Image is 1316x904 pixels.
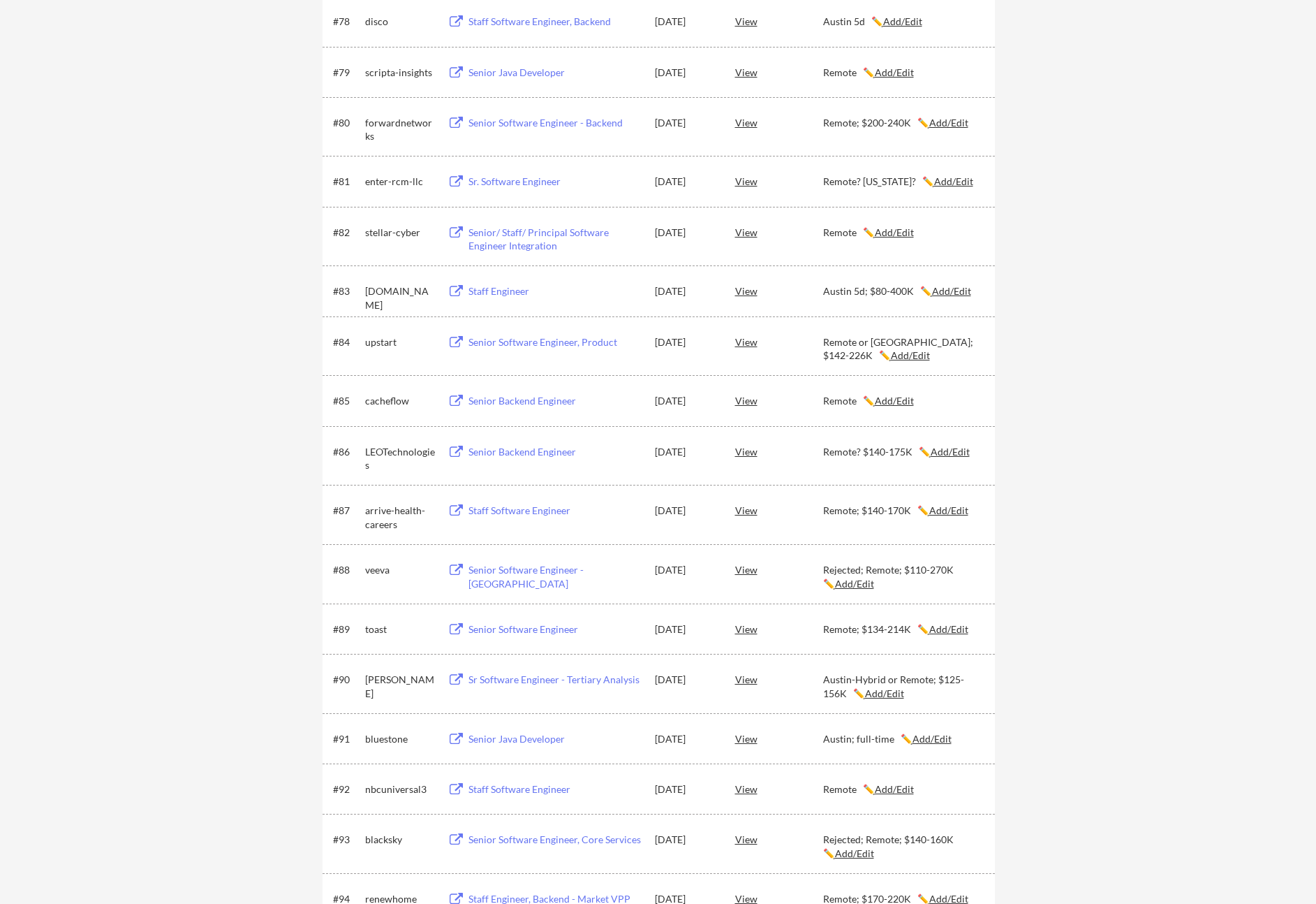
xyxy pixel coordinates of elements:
div: Senior Software Engineer, Core Services [468,833,642,847]
div: [DOMAIN_NAME] [365,284,435,312]
div: [DATE] [655,732,716,746]
div: [DATE] [655,175,716,189]
div: [DATE] [655,116,716,130]
div: View [735,557,823,582]
u: Add/Edit [875,783,914,795]
u: Add/Edit [891,349,930,361]
u: Add/Edit [929,504,968,516]
div: Remote ✏️ [823,66,982,80]
div: Austin; full-time ✏️ [823,732,982,746]
u: Add/Edit [934,175,973,187]
div: View [735,497,823,523]
div: toast [365,622,435,636]
div: Senior Software Engineer, Product [468,335,642,349]
div: [DATE] [655,622,716,636]
div: [DATE] [655,673,716,687]
div: Staff Software Engineer, Backend [468,15,642,29]
div: Sr Software Engineer - Tertiary Analysis [468,673,642,687]
div: #83 [333,284,360,298]
div: View [735,278,823,303]
div: LEOTechnologies [365,445,435,472]
div: #88 [333,563,360,577]
div: Remote ✏️ [823,226,982,240]
div: #78 [333,15,360,29]
div: Senior Software Engineer [468,622,642,636]
div: #80 [333,116,360,130]
div: Staff Software Engineer [468,782,642,796]
div: [DATE] [655,833,716,847]
div: #92 [333,782,360,796]
div: View [735,666,823,692]
div: #89 [333,622,360,636]
div: View [735,726,823,751]
u: Add/Edit [865,687,904,699]
div: [DATE] [655,445,716,459]
div: scripta-insights [365,66,435,80]
div: Senior Backend Engineer [468,394,642,408]
div: [DATE] [655,335,716,349]
div: Senior/ Staff/ Principal Software Engineer Integration [468,226,642,253]
div: [DATE] [655,504,716,518]
div: nbcuniversal3 [365,782,435,796]
div: View [735,168,823,194]
div: View [735,388,823,413]
div: Staff Engineer [468,284,642,298]
div: Senior Java Developer [468,66,642,80]
div: Remote; $140-170K ✏️ [823,504,982,518]
div: Senior Software Engineer - Backend [468,116,642,130]
div: #90 [333,673,360,687]
div: View [735,439,823,464]
div: [DATE] [655,782,716,796]
u: Add/Edit [912,733,952,745]
u: Add/Edit [929,117,968,129]
div: cacheflow [365,394,435,408]
div: [PERSON_NAME] [365,673,435,700]
div: upstart [365,335,435,349]
u: Add/Edit [875,226,914,238]
u: Add/Edit [835,847,874,859]
div: [DATE] [655,394,716,408]
div: Staff Software Engineer [468,504,642,518]
div: [DATE] [655,15,716,29]
div: Senior Software Engineer - [GEOGRAPHIC_DATA] [468,563,642,590]
div: [DATE] [655,284,716,298]
u: Add/Edit [932,285,971,297]
div: Senior Java Developer [468,732,642,746]
div: View [735,59,823,85]
div: Remote; $200-240K ✏️ [823,116,982,130]
u: Add/Edit [875,66,914,78]
div: enter-rcm-llc [365,175,435,189]
u: Add/Edit [931,446,970,458]
div: stellar-cyber [365,226,435,240]
div: View [735,8,823,34]
div: View [735,329,823,354]
div: #85 [333,394,360,408]
div: View [735,776,823,801]
div: #87 [333,504,360,518]
div: forwardnetworks [365,116,435,143]
div: #81 [333,175,360,189]
div: #91 [333,732,360,746]
div: View [735,826,823,852]
div: Sr. Software Engineer [468,175,642,189]
div: #84 [333,335,360,349]
u: Add/Edit [929,623,968,635]
div: View [735,616,823,641]
div: #82 [333,226,360,240]
div: Austin-Hybrid or Remote; $125-156K ✏️ [823,673,982,700]
div: Remote? $140-175K ✏️ [823,445,982,459]
div: View [735,219,823,245]
div: [DATE] [655,563,716,577]
div: #79 [333,66,360,80]
u: Add/Edit [835,578,874,590]
div: veeva [365,563,435,577]
div: Rejected; Remote; $110-270K ✏️ [823,563,982,590]
div: disco [365,15,435,29]
div: [DATE] [655,226,716,240]
div: #93 [333,833,360,847]
div: bluestone [365,732,435,746]
div: View [735,110,823,135]
div: Austin 5d; $80-400K ✏️ [823,284,982,298]
div: Remote? [US_STATE]? ✏️ [823,175,982,189]
div: [DATE] [655,66,716,80]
